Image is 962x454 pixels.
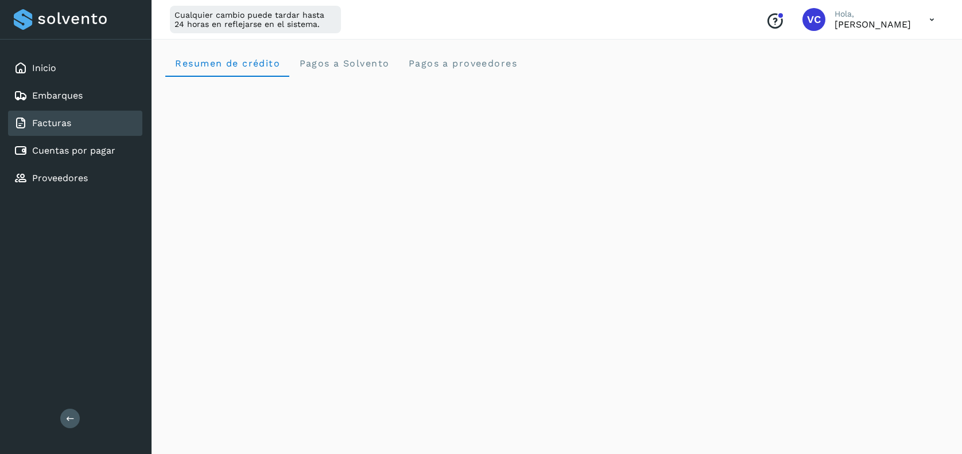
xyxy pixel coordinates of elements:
a: Cuentas por pagar [32,145,115,156]
div: Cualquier cambio puede tardar hasta 24 horas en reflejarse en el sistema. [170,6,341,33]
p: Viridiana Cruz [835,19,911,30]
a: Facturas [32,118,71,128]
span: Pagos a proveedores [408,58,517,69]
div: Proveedores [8,166,142,191]
div: Inicio [8,56,142,81]
p: Hola, [835,9,911,19]
div: Facturas [8,111,142,136]
span: Resumen de crédito [174,58,280,69]
a: Embarques [32,90,83,101]
div: Cuentas por pagar [8,138,142,163]
a: Inicio [32,62,56,73]
a: Proveedores [32,173,88,183]
div: Embarques [8,83,142,108]
span: Pagos a Solvento [298,58,389,69]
